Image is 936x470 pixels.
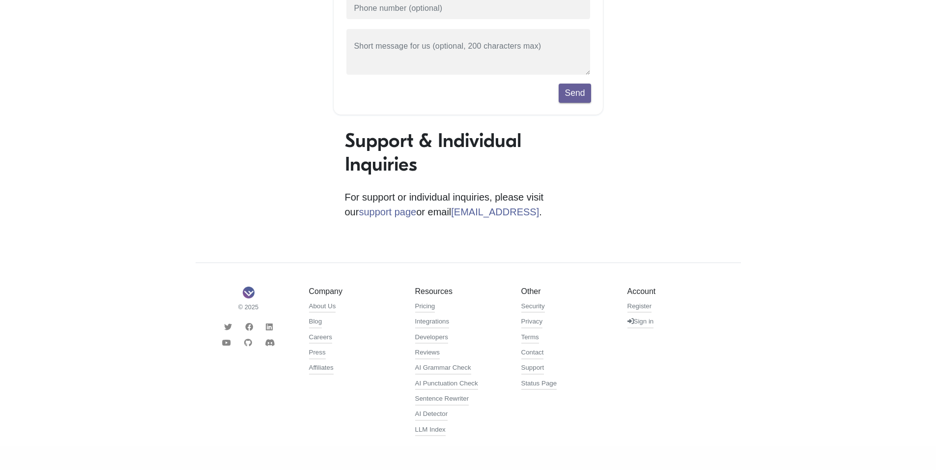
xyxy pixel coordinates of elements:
i: Facebook [245,323,253,331]
h5: Other [521,287,613,296]
a: Press [309,348,326,359]
a: Reviews [415,348,440,359]
a: Careers [309,332,332,344]
a: AI Grammar Check [415,363,471,375]
i: LinkedIn [266,323,273,331]
a: Pricing [415,301,435,313]
h5: Company [309,287,400,296]
i: Github [244,339,252,347]
a: Blog [309,317,322,328]
a: Affiliates [309,363,334,375]
a: Support [521,363,544,375]
a: Sentence Rewriter [415,394,469,406]
a: Terms [521,332,539,344]
i: Youtube [222,339,231,347]
a: Contact [521,348,544,359]
button: Send [559,84,591,102]
a: AI Detector [415,409,448,421]
a: Sign in [627,317,654,328]
a: Developers [415,332,448,344]
a: About Us [309,301,336,313]
a: Register [627,301,652,313]
h5: Resources [415,287,507,296]
img: Sapling Logo [243,287,255,298]
h1: Support & Individual Inquiries [345,129,592,176]
a: support page [359,206,416,217]
i: Discord [265,339,275,347]
a: Integrations [415,317,450,328]
p: For support or individual inquiries, please visit our or email . [345,190,592,219]
small: © 2025 [203,302,294,312]
a: [EMAIL_ADDRESS] [451,206,539,217]
a: Security [521,301,545,313]
i: Twitter [224,323,232,331]
a: AI Punctuation Check [415,379,478,390]
a: Privacy [521,317,543,328]
a: Status Page [521,379,557,390]
h5: Account [627,287,719,296]
a: LLM Index [415,425,446,437]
